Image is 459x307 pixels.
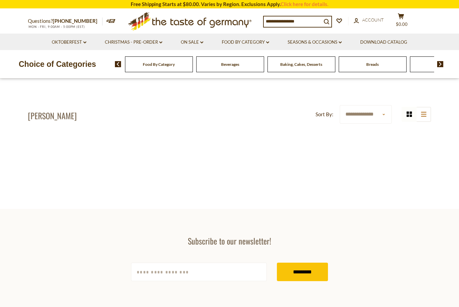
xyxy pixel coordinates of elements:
a: Baking, Cakes, Desserts [280,62,322,67]
p: Questions? [28,17,102,26]
span: $0.00 [396,21,408,27]
span: Account [362,17,384,23]
a: Click here for details. [281,1,328,7]
label: Sort By: [316,110,333,119]
a: Seasons & Occasions [288,39,342,46]
img: next arrow [437,61,444,67]
a: Account [354,16,384,24]
a: Download Catalog [360,39,407,46]
h1: [PERSON_NAME] [28,111,77,121]
h3: Subscribe to our newsletter! [131,236,328,246]
span: MON - FRI, 9:00AM - 5:00PM (EST) [28,25,85,29]
a: Christmas - PRE-ORDER [105,39,162,46]
a: Beverages [221,62,239,67]
a: On Sale [181,39,203,46]
a: Food By Category [143,62,175,67]
button: $0.00 [391,13,411,30]
a: Food By Category [222,39,269,46]
a: Oktoberfest [52,39,86,46]
a: [PHONE_NUMBER] [53,18,97,24]
a: Breads [366,62,379,67]
img: previous arrow [115,61,121,67]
